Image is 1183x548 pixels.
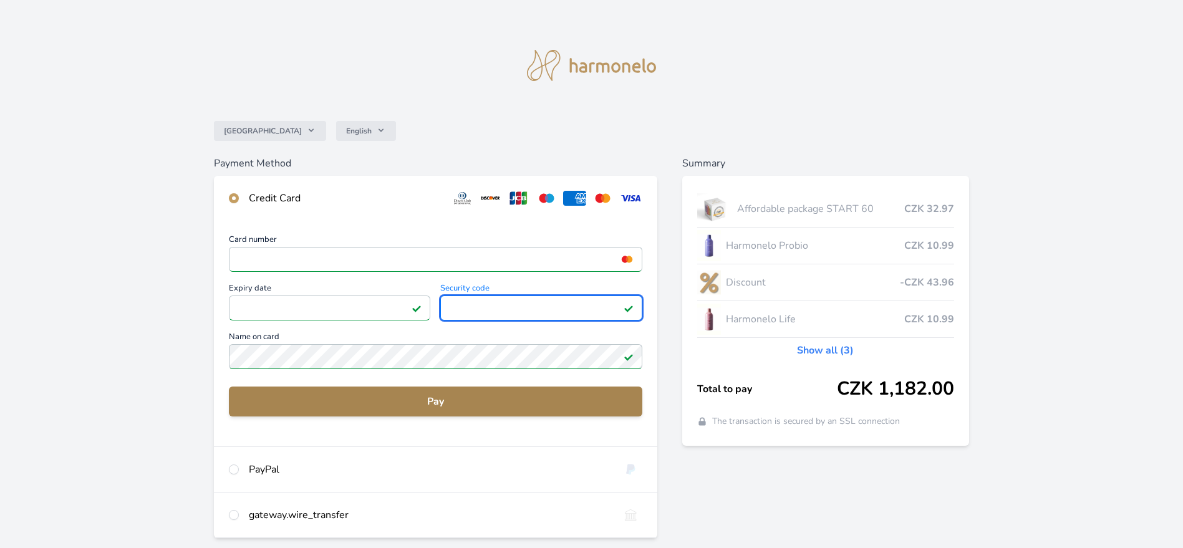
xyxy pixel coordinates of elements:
iframe: Iframe for card number [234,251,637,268]
img: discount-lo.png [697,267,721,298]
div: gateway.wire_transfer [249,507,609,522]
img: jcb.svg [507,191,530,206]
img: Field valid [412,303,422,313]
span: Harmonelo Probio [726,238,905,253]
span: Expiry date [229,284,430,296]
img: CLEAN_LIFE_se_stinem_x-lo.jpg [697,304,721,335]
button: Pay [229,387,642,416]
img: logo.svg [527,50,657,81]
button: English [336,121,396,141]
img: mc.svg [591,191,614,206]
span: Total to pay [697,382,838,397]
button: [GEOGRAPHIC_DATA] [214,121,326,141]
span: CZK 10.99 [904,238,954,253]
img: discover.svg [479,191,502,206]
span: CZK 10.99 [904,312,954,327]
a: Show all (3) [797,343,854,358]
img: start.jpg [697,193,733,224]
span: The transaction is secured by an SSL connection [712,415,900,428]
input: Name on cardField valid [229,344,642,369]
h6: Summary [682,156,970,171]
span: Security code [440,284,642,296]
img: diners.svg [451,191,474,206]
div: Credit Card [249,191,441,206]
img: amex.svg [563,191,586,206]
span: CZK 1,182.00 [837,378,954,400]
img: maestro.svg [535,191,558,206]
img: bankTransfer_IBAN.svg [619,507,642,522]
iframe: Iframe for expiry date [234,299,425,317]
span: -CZK 43.96 [900,275,954,290]
h6: Payment Method [214,156,657,171]
img: Field valid [624,303,634,313]
span: Name on card [229,333,642,344]
img: CLEAN_PROBIO_se_stinem_x-lo.jpg [697,230,721,261]
iframe: Iframe for security code [446,299,636,317]
span: CZK 32.97 [904,201,954,216]
div: PayPal [249,462,609,477]
img: mc [619,254,635,265]
span: Affordable package START 60 [737,201,904,216]
span: English [346,126,372,136]
span: Card number [229,236,642,247]
span: Harmonelo Life [726,312,905,327]
span: Pay [239,394,632,409]
span: [GEOGRAPHIC_DATA] [224,126,302,136]
span: Discount [726,275,901,290]
img: Field valid [624,352,634,362]
img: visa.svg [619,191,642,206]
img: paypal.svg [619,462,642,477]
